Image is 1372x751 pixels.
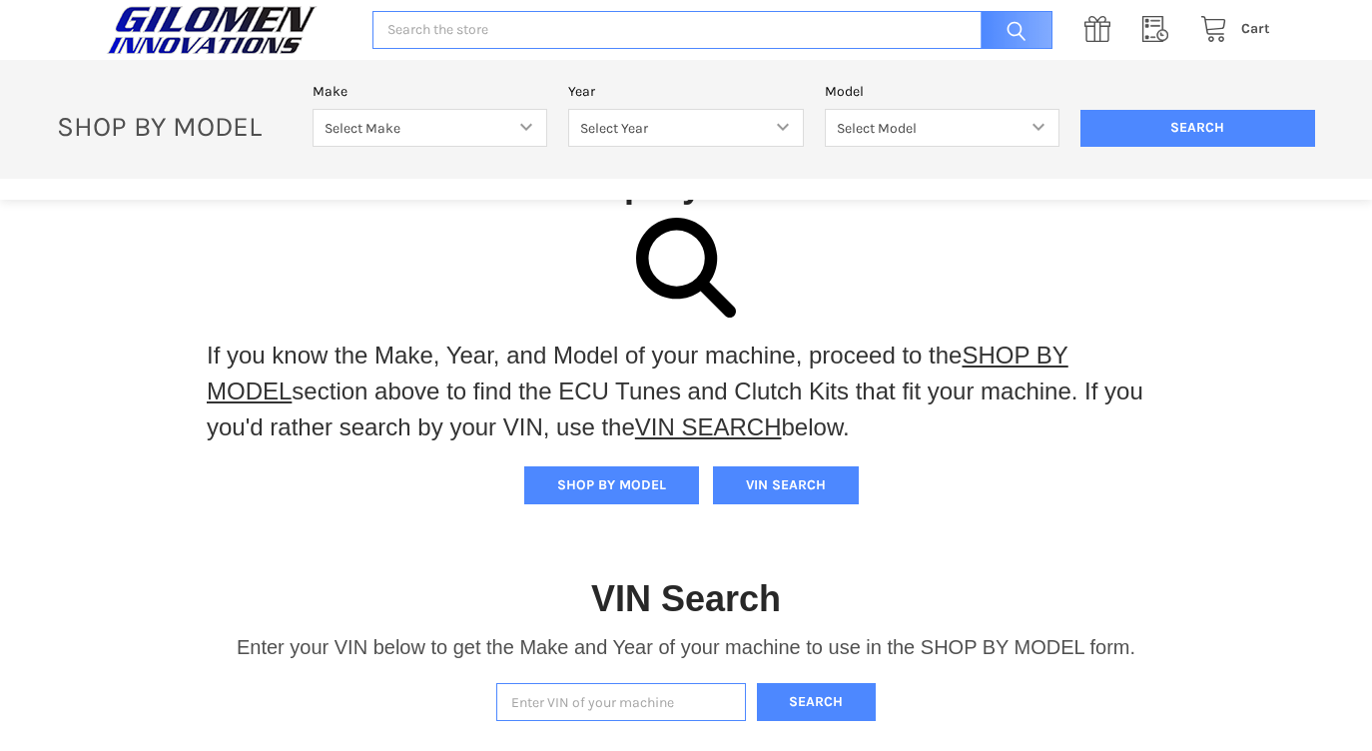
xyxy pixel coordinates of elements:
[47,109,303,144] p: SHOP BY MODEL
[1080,110,1315,148] input: Search
[102,5,322,55] img: GILOMEN INNOVATIONS
[825,81,1059,102] label: Model
[1189,17,1270,42] a: Cart
[757,683,877,722] button: Search
[207,342,1068,404] a: SHOP BY MODEL
[313,81,547,102] label: Make
[102,5,351,55] a: GILOMEN INNOVATIONS
[971,11,1052,50] input: Search
[591,576,781,621] h1: VIN Search
[713,466,859,504] button: VIN SEARCH
[524,466,699,504] button: SHOP BY MODEL
[207,338,1165,445] p: If you know the Make, Year, and Model of your machine, proceed to the section above to find the E...
[1241,20,1270,37] span: Cart
[635,413,782,440] a: VIN SEARCH
[237,632,1135,662] p: Enter your VIN below to get the Make and Year of your machine to use in the SHOP BY MODEL form.
[496,683,746,722] input: Enter VIN of your machine
[568,81,803,102] label: Year
[372,11,1052,50] input: Search the store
